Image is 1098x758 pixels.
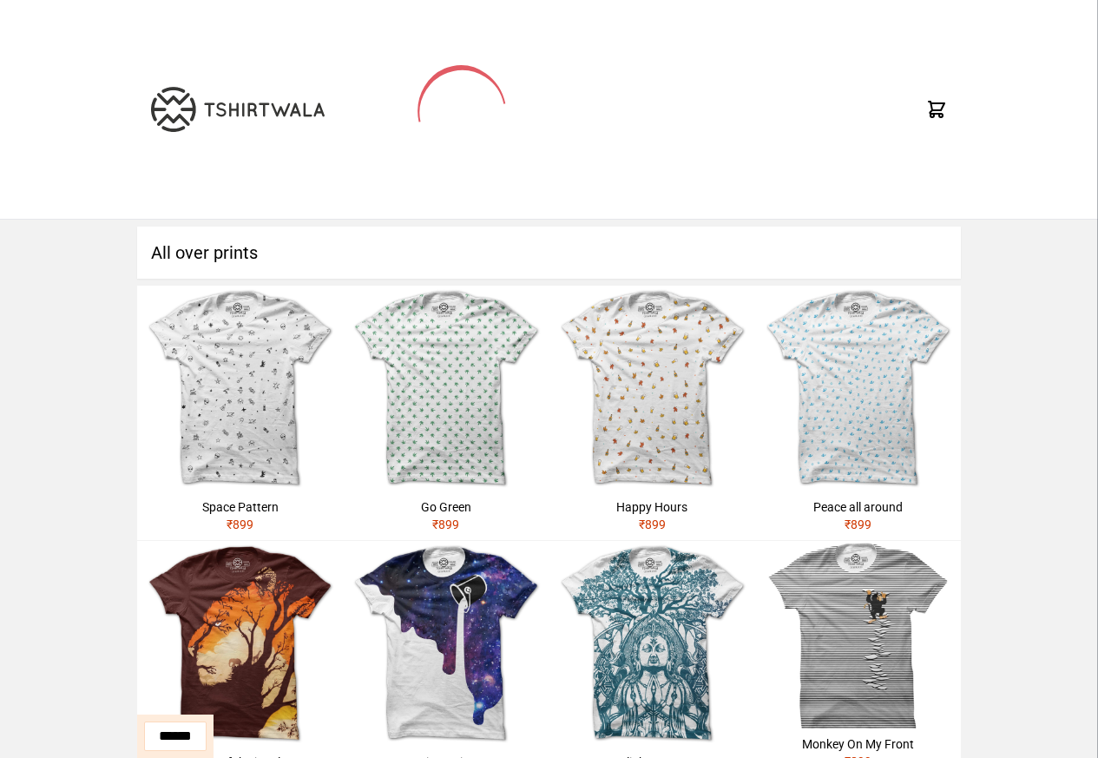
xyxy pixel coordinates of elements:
img: monkey-climbing.jpg [755,541,961,728]
div: Monkey On My Front [762,735,954,753]
img: hidden-tiger.jpg [137,541,343,747]
img: beer.jpg [549,286,755,491]
span: ₹ 899 [639,517,666,531]
img: peace-1.jpg [755,286,961,491]
div: Go Green [350,498,542,516]
a: Peace all around₹899 [755,286,961,540]
img: weed.jpg [343,286,549,491]
span: ₹ 899 [845,517,871,531]
img: TW-LOGO-400-104.png [151,87,325,132]
div: Happy Hours [556,498,748,516]
span: ₹ 899 [432,517,459,531]
div: Peace all around [762,498,954,516]
img: buddha1.jpg [549,541,755,747]
a: Space Pattern₹899 [137,286,343,540]
img: galaxy.jpg [343,541,549,747]
span: ₹ 899 [227,517,253,531]
a: Go Green₹899 [343,286,549,540]
a: Happy Hours₹899 [549,286,755,540]
img: space.jpg [137,286,343,491]
h1: All over prints [137,227,961,279]
div: Space Pattern [144,498,336,516]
